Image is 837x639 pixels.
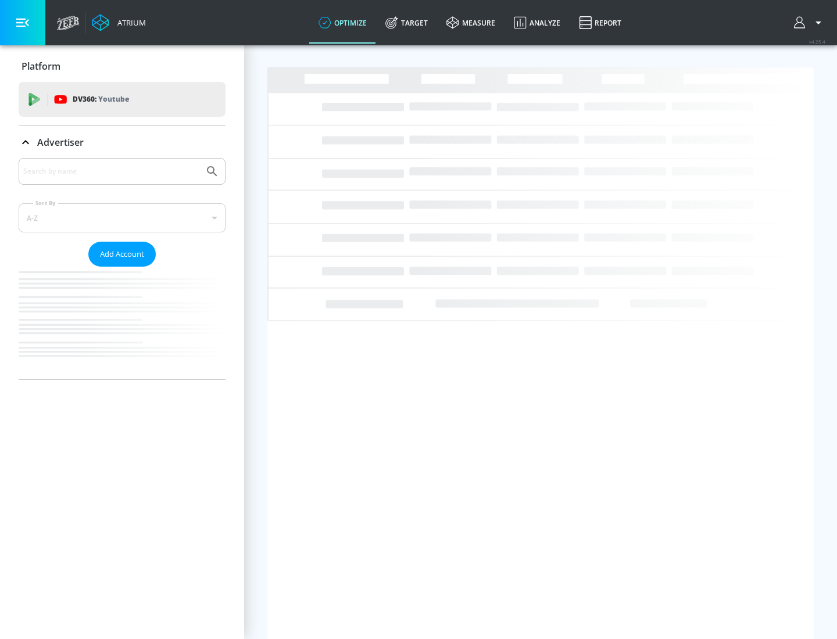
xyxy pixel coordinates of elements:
[98,93,129,105] p: Youtube
[19,126,226,159] div: Advertiser
[19,158,226,379] div: Advertiser
[437,2,505,44] a: measure
[37,136,84,149] p: Advertiser
[92,14,146,31] a: Atrium
[113,17,146,28] div: Atrium
[376,2,437,44] a: Target
[570,2,631,44] a: Report
[809,38,825,45] span: v 4.25.4
[505,2,570,44] a: Analyze
[19,82,226,117] div: DV360: Youtube
[88,242,156,267] button: Add Account
[33,199,58,207] label: Sort By
[309,2,376,44] a: optimize
[19,203,226,232] div: A-Z
[100,247,144,261] span: Add Account
[73,93,129,106] p: DV360:
[22,60,60,73] p: Platform
[19,50,226,82] div: Platform
[23,164,199,179] input: Search by name
[19,267,226,379] nav: list of Advertiser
